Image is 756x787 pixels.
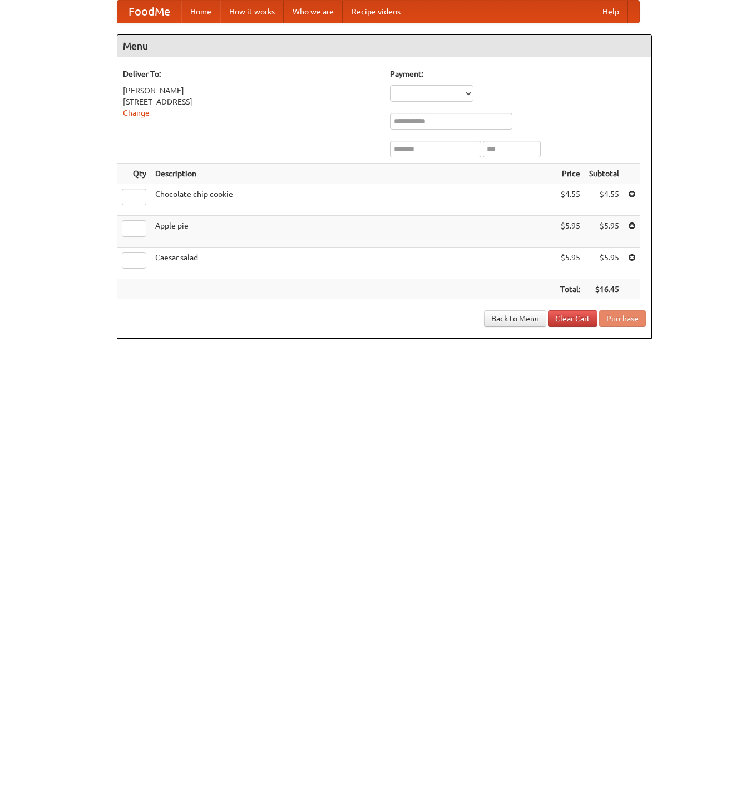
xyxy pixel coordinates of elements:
[284,1,343,23] a: Who we are
[556,248,585,279] td: $5.95
[220,1,284,23] a: How it works
[585,184,624,216] td: $4.55
[556,164,585,184] th: Price
[599,310,646,327] button: Purchase
[556,216,585,248] td: $5.95
[556,279,585,300] th: Total:
[585,248,624,279] td: $5.95
[594,1,628,23] a: Help
[123,68,379,80] h5: Deliver To:
[123,85,379,96] div: [PERSON_NAME]
[151,216,556,248] td: Apple pie
[123,108,150,117] a: Change
[151,164,556,184] th: Description
[181,1,220,23] a: Home
[117,1,181,23] a: FoodMe
[585,216,624,248] td: $5.95
[390,68,646,80] h5: Payment:
[343,1,409,23] a: Recipe videos
[556,184,585,216] td: $4.55
[117,35,651,57] h4: Menu
[123,96,379,107] div: [STREET_ADDRESS]
[151,248,556,279] td: Caesar salad
[548,310,597,327] a: Clear Cart
[151,184,556,216] td: Chocolate chip cookie
[117,164,151,184] th: Qty
[585,164,624,184] th: Subtotal
[484,310,546,327] a: Back to Menu
[585,279,624,300] th: $16.45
